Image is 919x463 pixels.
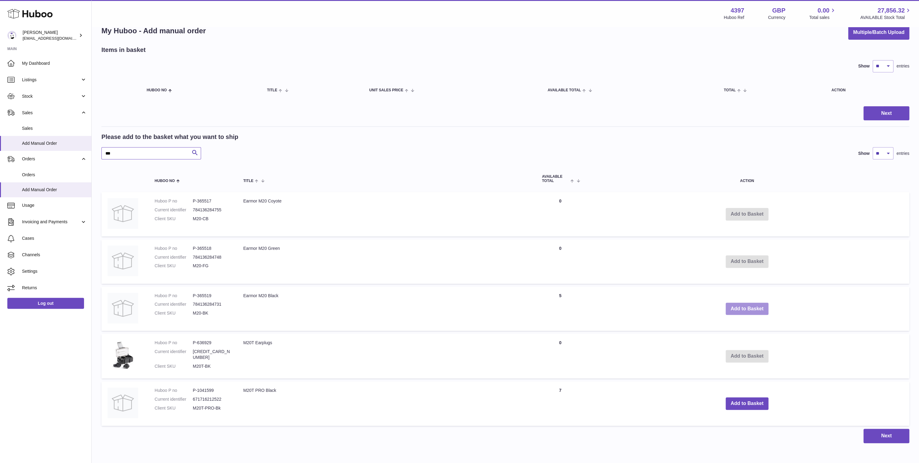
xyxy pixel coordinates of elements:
[22,126,87,131] span: Sales
[809,6,836,20] a: 0.00 Total sales
[536,334,585,378] td: 0
[848,25,909,40] button: Multiple/Batch Upload
[155,349,193,360] dt: Current identifier
[768,15,785,20] div: Currency
[858,63,870,69] label: Show
[193,340,231,346] dd: P-636929
[155,198,193,204] dt: Huboo P no
[369,88,403,92] span: Unit Sales Price
[155,179,175,183] span: Huboo no
[155,310,193,316] dt: Client SKU
[22,252,87,258] span: Channels
[877,6,905,15] span: 27,856.32
[108,293,138,323] img: Earmor M20 Black
[585,169,909,189] th: Action
[155,396,193,402] dt: Current identifier
[193,246,231,251] dd: P-365518
[193,310,231,316] dd: M20-BK
[101,46,146,54] h2: Items in basket
[858,151,870,156] label: Show
[193,396,231,402] dd: 671716212522
[831,88,903,92] div: Action
[147,88,167,92] span: Huboo no
[23,36,90,41] span: [EMAIL_ADDRESS][DOMAIN_NAME]
[155,340,193,346] dt: Huboo P no
[772,6,785,15] strong: GBP
[193,207,231,213] dd: 784136284755
[108,340,138,370] img: M20T Earplugs
[193,388,231,393] dd: P-1041599
[22,187,87,193] span: Add Manual Order
[22,172,87,178] span: Orders
[22,77,80,83] span: Listings
[155,363,193,369] dt: Client SKU
[724,15,744,20] div: Huboo Ref
[193,198,231,204] dd: P-365517
[22,268,87,274] span: Settings
[243,179,253,183] span: Title
[101,133,238,141] h2: Please add to the basket what you want to ship
[22,202,87,208] span: Usage
[726,397,768,410] button: Add to Basket
[155,263,193,269] dt: Client SKU
[108,246,138,276] img: Earmor M20 Green
[237,287,536,331] td: Earmor M20 Black
[101,26,206,36] h1: My Huboo - Add manual order
[193,293,231,299] dd: P-365519
[22,219,80,225] span: Invoicing and Payments
[730,6,744,15] strong: 4397
[547,88,581,92] span: AVAILABLE Total
[22,235,87,241] span: Cases
[7,298,84,309] a: Log out
[860,6,912,20] a: 27,856.32 AVAILABLE Stock Total
[155,405,193,411] dt: Client SKU
[193,405,231,411] dd: M20T-PRO-Bk
[726,303,768,315] button: Add to Basket
[724,88,736,92] span: Total
[23,30,78,41] div: [PERSON_NAME]
[237,192,536,236] td: Earmor M20 Coyote
[536,239,585,284] td: 0
[237,381,536,426] td: M20T PRO Black
[22,140,87,146] span: Add Manual Order
[536,381,585,426] td: 7
[22,156,80,162] span: Orders
[193,254,231,260] dd: 784136284748
[193,301,231,307] dd: 784136284731
[536,287,585,331] td: 5
[155,301,193,307] dt: Current identifier
[267,88,277,92] span: Title
[542,175,569,183] span: AVAILABLE Total
[237,334,536,378] td: M20T Earplugs
[193,263,231,269] dd: M20-FG
[7,31,16,40] img: drumnnbass@gmail.com
[896,151,909,156] span: entries
[22,93,80,99] span: Stock
[237,239,536,284] td: Earmor M20 Green
[22,285,87,291] span: Returns
[155,216,193,222] dt: Client SKU
[863,106,909,121] button: Next
[22,60,87,66] span: My Dashboard
[155,293,193,299] dt: Huboo P no
[809,15,836,20] span: Total sales
[896,63,909,69] span: entries
[860,15,912,20] span: AVAILABLE Stock Total
[863,429,909,443] button: Next
[193,349,231,360] dd: [CREDIT_CARD_NUMBER]
[22,110,80,116] span: Sales
[193,363,231,369] dd: M20T-BK
[155,254,193,260] dt: Current identifier
[155,246,193,251] dt: Huboo P no
[536,192,585,236] td: 0
[108,388,138,418] img: M20T PRO Black
[818,6,829,15] span: 0.00
[155,388,193,393] dt: Huboo P no
[193,216,231,222] dd: M20-CB
[108,198,138,229] img: Earmor M20 Coyote
[155,207,193,213] dt: Current identifier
